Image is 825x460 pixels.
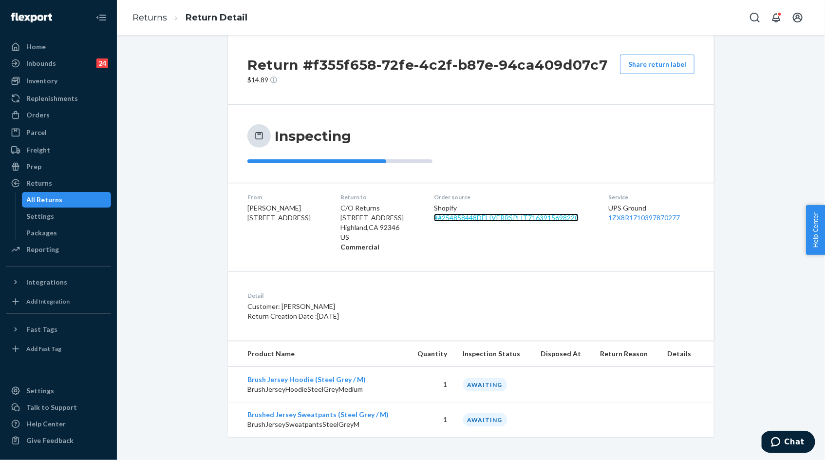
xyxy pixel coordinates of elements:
div: Help Center [26,419,66,429]
iframe: Opens a widget where you can chat to one of our agents [762,431,815,455]
a: Parcel [6,125,111,140]
dt: Order source [434,193,593,201]
h3: Inspecting [275,127,351,145]
a: Orders [6,107,111,123]
a: Return Detail [186,12,247,23]
div: Integrations [26,277,67,287]
div: 24 [96,58,108,68]
div: Returns [26,178,52,188]
div: Give Feedback [26,436,74,445]
div: AWAITING [463,378,507,391]
button: Open notifications [767,8,786,27]
th: Quantity [407,341,455,367]
button: Fast Tags [6,322,111,337]
div: Add Integration [26,297,70,306]
p: US [341,232,419,242]
div: All Returns [27,195,63,205]
button: Integrations [6,274,111,290]
td: 1 [407,367,455,402]
a: Settings [22,209,112,224]
p: [STREET_ADDRESS] [341,213,419,223]
div: Reporting [26,245,59,254]
div: Inventory [26,76,57,86]
th: Return Reason [592,341,659,367]
div: Home [26,42,46,52]
button: Share return label [620,55,694,74]
th: Inspection Status [455,341,533,367]
a: Add Integration [6,294,111,309]
a: Returns [6,175,111,191]
div: AWAITING [463,413,507,426]
button: Talk to Support [6,400,111,415]
p: BrushJerseySweatpantsSteelGreyM [247,420,399,429]
div: Talk to Support [26,402,77,412]
p: Highland , CA 92346 [341,223,419,232]
th: Product Name [228,341,407,367]
div: Inbounds [26,58,56,68]
p: Customer: [PERSON_NAME] [247,302,517,311]
button: Open account menu [788,8,807,27]
strong: Commercial [341,243,380,251]
div: Add Fast Tag [26,345,61,353]
td: 1 [407,402,455,437]
div: Replenishments [26,94,78,103]
a: Settings [6,383,111,399]
span: [PERSON_NAME] [STREET_ADDRESS] [247,204,311,222]
button: Help Center [806,205,825,255]
a: Brushed Jersey Sweatpants (Steel Grey / M) [247,410,389,419]
th: Disposed At [533,341,592,367]
a: ##254858448DELIVERRSPLIT7163915698220 [434,213,579,222]
a: Replenishments [6,91,111,106]
a: Returns [132,12,167,23]
button: Open Search Box [745,8,765,27]
a: Freight [6,142,111,158]
a: 1ZX8R1710397870277 [609,213,680,222]
a: Help Center [6,416,111,432]
div: Settings [27,211,55,221]
div: Freight [26,145,50,155]
div: Shopify [434,203,593,223]
th: Details [659,341,714,367]
button: Give Feedback [6,433,111,448]
ol: breadcrumbs [125,3,255,32]
p: C/O Returns [341,203,419,213]
a: Prep [6,159,111,174]
dt: Detail [247,291,517,300]
button: Close Navigation [92,8,111,27]
dt: From [247,193,325,201]
div: Parcel [26,128,47,137]
p: $14.89 [247,75,608,85]
div: Fast Tags [26,325,57,334]
p: BrushJerseyHoodieSteelGreyMedium [247,384,399,394]
div: Prep [26,162,41,172]
p: Return Creation Date : [DATE] [247,311,517,321]
div: Packages [27,228,57,238]
dt: Return to [341,193,419,201]
h2: Return #f355f658-72fe-4c2f-b87e-94ca409d07c7 [247,55,608,75]
a: Inbounds24 [6,56,111,71]
a: Inventory [6,73,111,89]
a: Brush Jersey Hoodie (Steel Grey / M) [247,375,366,383]
div: Settings [26,386,54,396]
a: All Returns [22,192,112,208]
a: Add Fast Tag [6,341,111,357]
a: Reporting [6,242,111,257]
span: UPS Ground [609,204,647,212]
img: Flexport logo [11,13,52,22]
div: Orders [26,110,50,120]
a: Home [6,39,111,55]
a: Packages [22,225,112,241]
dt: Service [609,193,695,201]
